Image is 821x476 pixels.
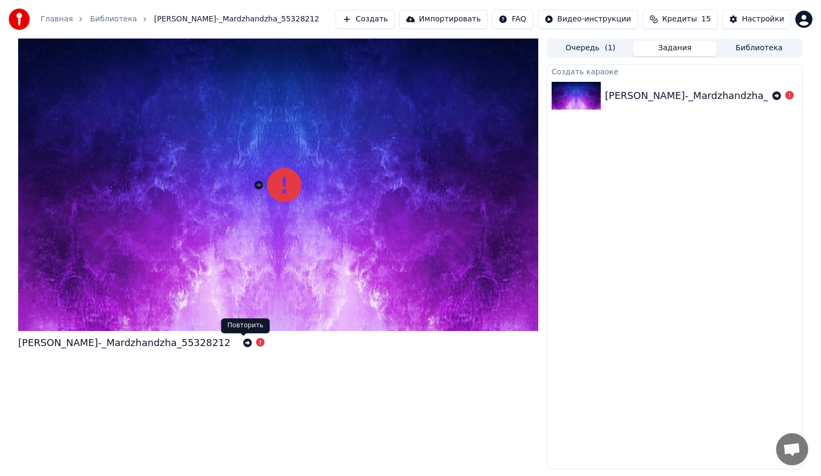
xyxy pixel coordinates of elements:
div: Настройки [742,14,784,25]
button: Библиотека [717,41,801,56]
button: FAQ [492,10,533,29]
a: Библиотека [90,14,137,25]
a: Открытый чат [776,433,808,465]
button: Кредиты15 [642,10,718,29]
button: Очередь [548,41,633,56]
nav: breadcrumb [41,14,319,25]
div: [PERSON_NAME]-_Mardzhandzha_55328212 [605,88,817,103]
span: [PERSON_NAME]-_Mardzhandzha_55328212 [154,14,319,25]
button: Видео-инструкции [538,10,638,29]
img: youka [9,9,30,30]
span: Кредиты [662,14,697,25]
button: Импортировать [399,10,488,29]
span: 15 [701,14,711,25]
button: Настройки [722,10,791,29]
div: Создать караоке [547,65,802,78]
div: Повторить [221,318,270,333]
a: Главная [41,14,73,25]
button: Создать [336,10,394,29]
div: [PERSON_NAME]-_Mardzhandzha_55328212 [18,335,230,350]
button: Задания [633,41,717,56]
span: ( 1 ) [605,43,615,53]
